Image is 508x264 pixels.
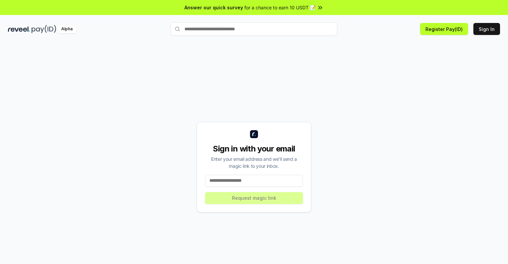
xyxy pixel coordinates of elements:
span: Answer our quick survey [184,4,243,11]
button: Register Pay(ID) [420,23,468,35]
span: for a chance to earn 10 USDT 📝 [244,4,316,11]
img: logo_small [250,130,258,138]
div: Enter your email address and we’ll send a magic link to your inbox. [205,155,303,169]
div: Sign in with your email [205,143,303,154]
div: Alpha [58,25,76,33]
img: pay_id [32,25,56,33]
button: Sign In [473,23,500,35]
img: reveel_dark [8,25,30,33]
